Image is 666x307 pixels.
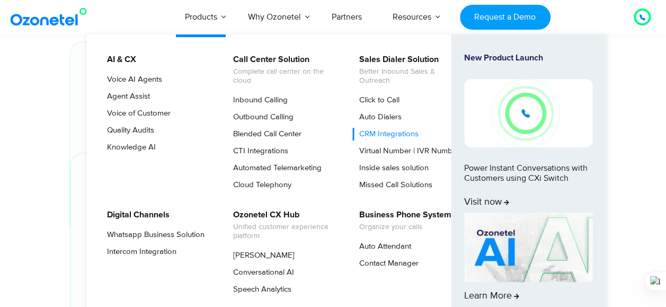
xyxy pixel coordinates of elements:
[100,73,164,86] a: Voice AI Agents
[226,128,303,141] a: Blended Call Center
[352,145,461,157] a: Virtual Number | IVR Number
[464,79,592,147] img: New-Project-17.png
[359,67,464,85] span: Better Inbound Sales & Outreach
[226,266,296,279] a: Conversational AI
[226,179,293,191] a: Cloud Telephony
[352,53,465,87] a: Sales Dialer SolutionBetter Inbound Sales & Outreach
[352,240,413,253] a: Auto Attendant
[464,213,592,283] img: AI
[352,162,430,174] a: Inside sales solution
[352,128,420,141] a: CRM Integrations
[226,94,289,107] a: Inbound Calling
[226,111,295,124] a: Outbound Calling
[233,223,338,241] span: Unified customer experience platform
[226,208,339,242] a: Ozonetel CX HubUnified customer experience platform
[460,5,550,30] a: Request a Demo
[100,141,157,154] a: Knowledge AI
[352,111,403,124] a: Auto Dialers
[352,208,453,233] a: Business Phone SystemOrganize your calls
[464,53,592,208] a: New Product LaunchPower Instant Conversations with Customers using CXi SwitchVisit now
[233,67,338,85] span: Complete call center on the cloud
[226,283,293,296] a: Speech Analytics
[100,124,156,137] a: Quality Audits
[100,90,152,103] a: Agent Assist
[100,53,138,66] a: AI & CX
[226,145,290,157] a: CTI Integrations
[226,162,323,174] a: Automated Telemarketing
[100,245,178,258] a: Intercom Integration
[352,94,401,107] a: Click to Call
[100,229,206,241] a: Whatsapp Business Solution
[464,197,509,208] span: Visit now
[100,107,172,120] a: Voice of Customer
[226,53,339,87] a: Call Center SolutionComplete call center on the cloud
[359,223,451,232] span: Organize your calls
[100,208,171,222] a: Digital Channels
[352,179,434,191] a: Missed Call Solutions
[464,213,592,302] a: Learn More
[352,257,420,270] a: Contact Manager
[464,291,519,302] span: Learn More
[226,249,296,262] a: [PERSON_NAME]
